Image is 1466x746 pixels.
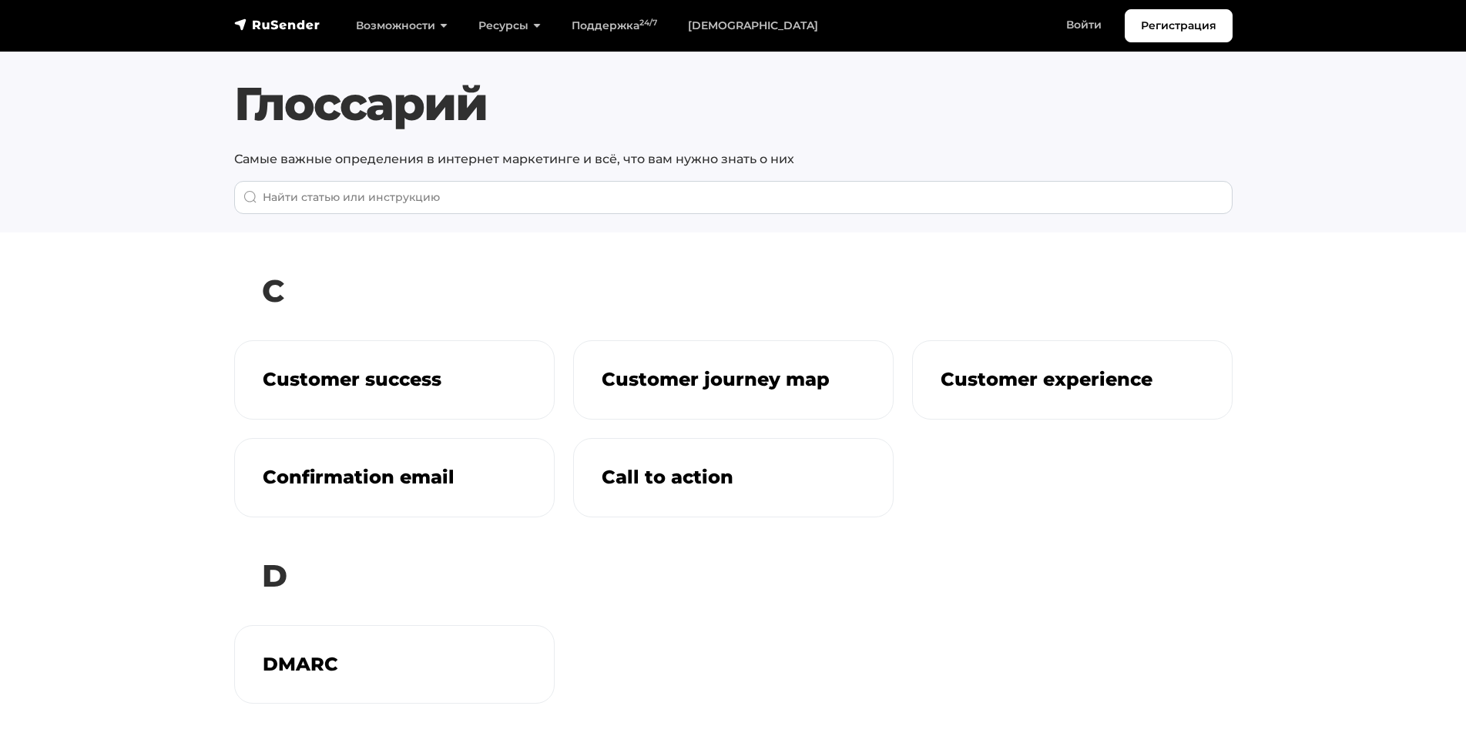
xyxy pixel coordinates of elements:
a: Confirmation email [234,438,555,517]
a: Ресурсы [463,10,556,42]
a: Поддержка24/7 [556,10,673,42]
a: Возможности [341,10,463,42]
h3: Confirmation email [263,467,526,489]
sup: 24/7 [639,18,657,28]
h2: C [234,260,1233,322]
h3: Customer success [263,369,526,391]
h3: Call to action [602,467,865,489]
h2: D [234,545,1233,607]
a: Customer journey map [573,340,894,420]
p: Самые важные определения в интернет маркетинге и всё, что вам нужно знать о них [234,150,1233,169]
a: Customer success [234,340,555,420]
h1: Глоссарий [234,76,1233,132]
img: RuSender [234,17,320,32]
a: DMARC [234,625,555,704]
a: [DEMOGRAPHIC_DATA] [673,10,834,42]
img: Поиск [243,190,257,204]
a: Customer experience [912,340,1233,420]
a: Call to action [573,438,894,517]
h3: Customer journey map [602,369,865,391]
input: When autocomplete results are available use up and down arrows to review and enter to go to the d... [234,181,1233,214]
a: Регистрация [1125,9,1233,42]
h3: DMARC [263,654,526,676]
a: Войти [1051,9,1117,41]
h3: Customer experience [941,369,1204,391]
